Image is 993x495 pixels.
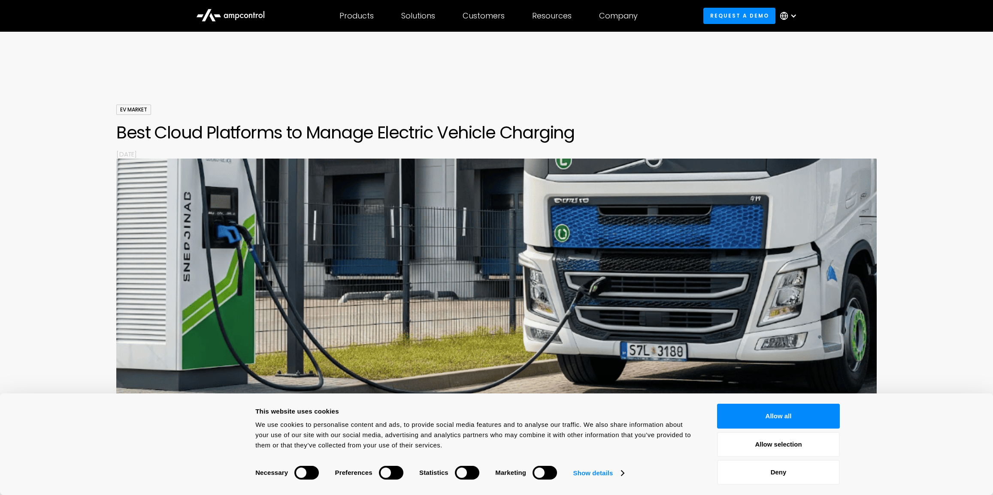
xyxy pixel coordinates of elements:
div: Resources [532,11,572,21]
div: We use cookies to personalise content and ads, to provide social media features and to analyse ou... [255,420,698,450]
strong: Necessary [255,469,288,476]
strong: Preferences [335,469,372,476]
div: This website uses cookies [255,406,698,417]
div: Customers [463,11,505,21]
button: Allow all [717,404,840,429]
div: Products [339,11,374,21]
strong: Marketing [495,469,526,476]
div: Solutions [401,11,435,21]
button: Allow selection [717,432,840,457]
p: [DATE] [116,150,876,159]
h1: Best Cloud Platforms to Manage Electric Vehicle Charging [116,122,876,143]
div: EV Market [116,105,151,115]
div: Company [599,11,638,21]
button: Deny [717,460,840,485]
a: Request a demo [703,8,775,24]
strong: Statistics [419,469,448,476]
a: Show details [573,467,624,480]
